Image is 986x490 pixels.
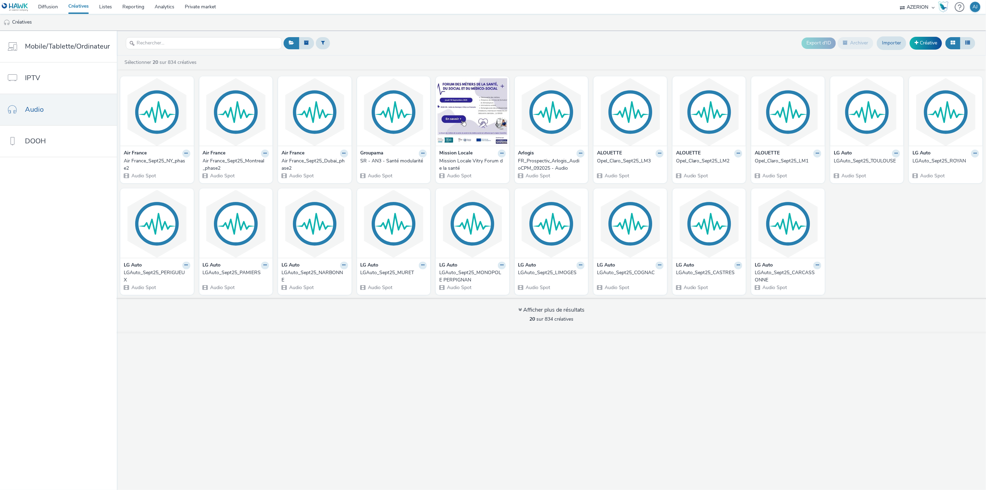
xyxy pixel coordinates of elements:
[676,150,701,158] strong: ALOUETTE
[938,1,951,12] a: Hawk Academy
[911,78,981,146] img: LGAuto_Sept25_ROYAN visual
[439,269,506,284] a: LGAuto_Sept25_MONOPOLE PERPIGNAN
[674,190,744,258] img: LGAuto_Sept25_CASTRES visual
[674,78,744,146] img: Opel_Claro_Sept25_LM2 visual
[834,158,900,164] a: LGAuto_Sept25_TOULOUSE
[438,190,508,258] img: LGAuto_Sept25_MONOPOLE PERPIGNAN visual
[201,190,271,258] img: LGAuto_Sept25_PAMIERS visual
[210,172,235,179] span: Audio Spot
[597,269,661,276] div: LGAuto_Sept25_COGNAC
[439,269,503,284] div: LGAuto_Sept25_MONOPOLE PERPIGNAN
[446,172,472,179] span: Audio Spot
[25,41,110,51] span: Mobile/Tablette/Ordinateur
[529,316,535,322] strong: 20
[280,190,350,258] img: LGAuto_Sept25_NARBONNE visual
[753,190,823,258] img: LGAuto_Sept25_CARCASSONNE visual
[361,158,424,164] div: SR - AN3 - Santé modularité
[282,150,304,158] strong: Air France
[755,158,819,164] div: Opel_Claro_Sept25_LM1
[604,284,629,291] span: Audio Spot
[762,172,787,179] span: Audio Spot
[755,269,819,284] div: LGAuto_Sept25_CARCASSONNE
[518,269,585,276] a: LGAuto_Sept25_LIMOGES
[604,172,629,179] span: Audio Spot
[122,78,192,146] img: Air France_Sept25_NY_phase2 visual
[676,262,694,270] strong: LG Auto
[518,269,582,276] div: LGAuto_Sept25_LIMOGES
[124,59,199,66] a: Sélectionner sur 834 créatives
[122,190,192,258] img: LGAuto_Sept25_PERIGUEUX visual
[517,190,587,258] img: LGAuto_Sept25_LIMOGES visual
[595,190,665,258] img: LGAuto_Sept25_COGNAC visual
[2,3,28,11] img: undefined Logo
[834,150,852,158] strong: LG Auto
[359,78,429,146] img: SR - AN3 - Santé modularité visual
[518,150,534,158] strong: Arlogis
[201,78,271,146] img: Air France_Sept25_Montreal_phase2 visual
[676,269,740,276] div: LGAuto_Sept25_CASTRES
[919,172,945,179] span: Audio Spot
[938,1,949,12] div: Hawk Academy
[25,136,46,146] span: DOOH
[282,158,345,172] div: Air France_Sept25_Dubai_phase2
[518,158,582,172] div: FR_Prospectiv_Arlogis_AudioCPM_092025 - Audio
[288,284,314,291] span: Audio Spot
[282,158,348,172] a: Air France_Sept25_Dubai_phase2
[877,36,906,50] a: Importer
[755,158,821,164] a: Opel_Claro_Sept25_LM1
[439,158,503,172] div: Mission Locale Vitry Forum de la santé
[525,284,551,291] span: Audio Spot
[361,269,427,276] a: LGAuto_Sept25_MURET
[945,37,960,49] button: Grille
[597,150,622,158] strong: ALOUETTE
[913,150,931,158] strong: LG Auto
[597,269,664,276] a: LGAuto_Sept25_COGNAC
[282,269,348,284] a: LGAuto_Sept25_NARBONNE
[25,104,44,115] span: Audio
[367,172,393,179] span: Audio Spot
[446,284,472,291] span: Audio Spot
[126,37,282,49] input: Rechercher...
[210,284,235,291] span: Audio Spot
[913,158,976,164] div: LGAuto_Sept25_ROYAN
[359,190,429,258] img: LGAuto_Sept25_MURET visual
[124,158,190,172] a: Air France_Sept25_NY_phase2
[438,78,508,146] img: Mission Locale Vitry Forum de la santé visual
[517,78,587,146] img: FR_Prospectiv_Arlogis_AudioCPM_092025 - Audio visual
[361,269,424,276] div: LGAuto_Sept25_MURET
[755,262,773,270] strong: LG Auto
[518,306,585,314] div: Afficher plus de résultats
[518,262,536,270] strong: LG Auto
[683,172,708,179] span: Audio Spot
[802,37,836,49] button: Export d'ID
[529,316,573,322] span: sur 834 créatives
[960,37,975,49] button: Liste
[753,78,823,146] img: Opel_Claro_Sept25_LM1 visual
[834,158,898,164] div: LGAuto_Sept25_TOULOUSE
[203,158,267,172] div: Air France_Sept25_Montreal_phase2
[203,269,269,276] a: LGAuto_Sept25_PAMIERS
[439,150,473,158] strong: Mission Locale
[3,19,10,26] img: audio
[913,158,979,164] a: LGAuto_Sept25_ROYAN
[361,150,384,158] strong: Groupama
[124,262,142,270] strong: LG Auto
[755,269,821,284] a: LGAuto_Sept25_CARCASSONNE
[439,262,457,270] strong: LG Auto
[910,37,942,49] a: Créative
[203,269,267,276] div: LGAuto_Sept25_PAMIERS
[838,37,873,49] button: Archiver
[124,269,190,284] a: LGAuto_Sept25_PERIGUEUX
[124,158,188,172] div: Air France_Sept25_NY_phase2
[124,269,188,284] div: LGAuto_Sept25_PERIGUEUX
[597,158,664,164] a: Opel_Claro_Sept25_LM3
[124,150,147,158] strong: Air France
[973,2,978,12] div: AJ
[131,284,156,291] span: Audio Spot
[203,262,221,270] strong: LG Auto
[755,150,780,158] strong: ALOUETTE
[597,158,661,164] div: Opel_Claro_Sept25_LM3
[203,158,269,172] a: Air France_Sept25_Montreal_phase2
[676,158,743,164] a: Opel_Claro_Sept25_LM2
[153,59,158,66] strong: 20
